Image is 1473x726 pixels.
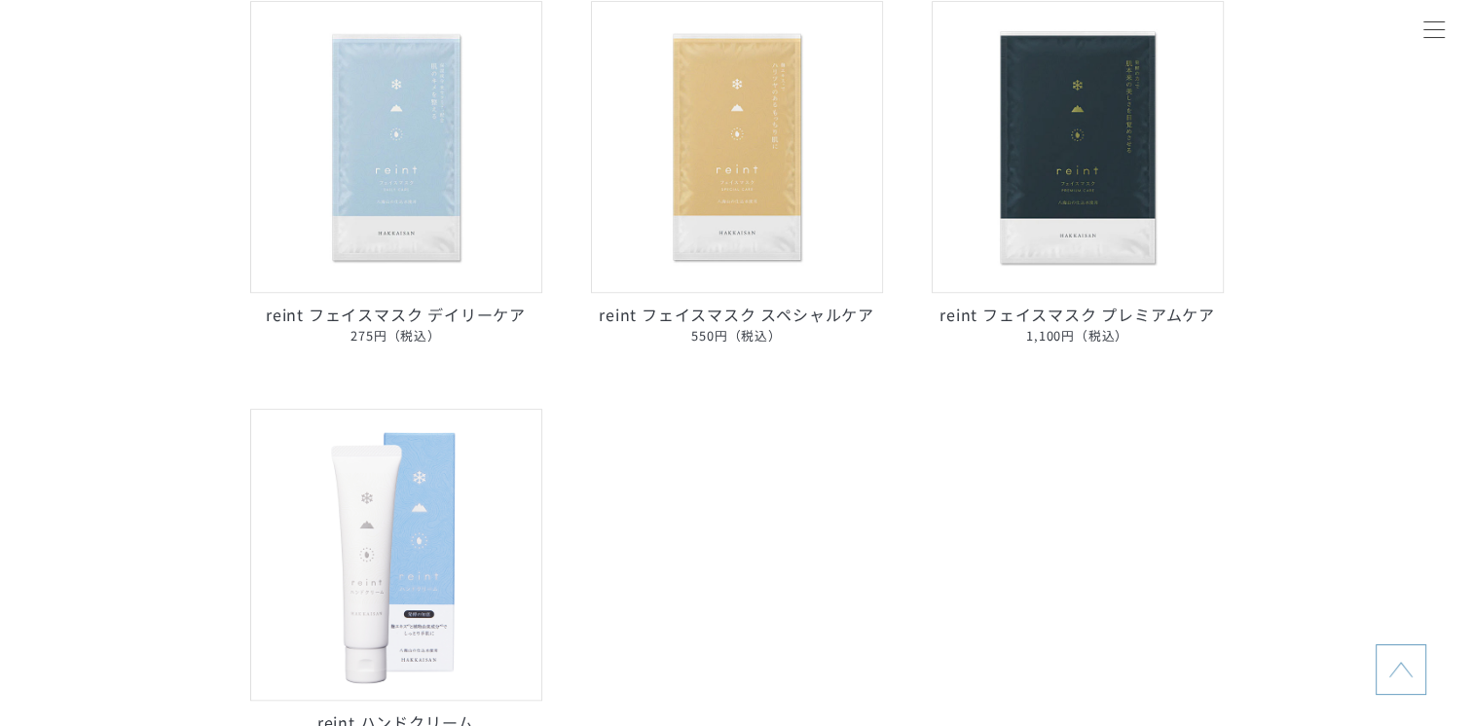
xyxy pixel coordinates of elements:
[932,303,1224,346] p: reint フェイスマスク プレミアムケア
[250,303,542,346] p: reint フェイスマスク デイリーケア
[250,326,542,346] span: 275円（税込）
[591,326,883,346] span: 550円（税込）
[932,326,1224,346] span: 1,100円（税込）
[932,1,1224,346] a: reint フェイスマスク プレミアムケア reint フェイスマスク プレミアムケア1,100円（税込）
[250,1,542,346] a: reint フェイスマスク デイリーケア reint フェイスマスク デイリーケア275円（税込）
[932,1,1224,293] img: reint フェイスマスク プレミアムケア
[250,409,542,701] img: reint ハンドクリーム
[591,1,883,346] a: reint フェイスマスク スペシャルケア reint フェイスマスク スペシャルケア550円（税込）
[591,1,883,293] img: reint フェイスマスク スペシャルケア
[250,1,542,293] img: reint フェイスマスク デイリーケア
[1389,658,1413,681] img: topに戻る
[591,303,883,346] p: reint フェイスマスク スペシャルケア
